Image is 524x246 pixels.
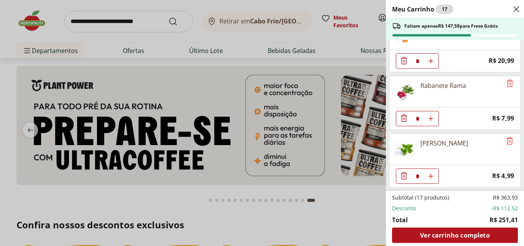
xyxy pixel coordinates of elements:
img: Principal [394,81,416,102]
span: R$ 7,99 [492,113,514,124]
span: Ver carrinho completo [420,232,489,238]
button: Diminuir Quantidade [396,111,412,126]
a: Ver carrinho completo [392,228,518,243]
button: Aumentar Quantidade [423,168,438,184]
h2: Meu Carrinho [392,5,453,14]
input: Quantidade Atual [412,111,423,126]
div: Rabanete Rama [420,81,466,90]
span: R$ 363,93 [493,194,518,201]
span: R$ 4,99 [492,171,514,181]
button: Aumentar Quantidade [423,111,438,126]
span: R$ 251,41 [489,215,518,225]
button: Remove [505,79,514,88]
input: Quantidade Atual [412,169,423,183]
button: Diminuir Quantidade [396,53,412,69]
button: Aumentar Quantidade [423,53,438,69]
input: Quantidade Atual [412,54,423,68]
div: 17 [436,5,453,14]
span: Subtotal (17 produtos) [392,194,449,201]
span: Total [392,215,408,225]
span: Faltam apenas R$ 147,59 para Frete Grátis [404,23,498,29]
img: Manjericão Unidade [394,139,416,160]
span: -R$ 112,52 [491,205,518,212]
div: [PERSON_NAME] [420,139,468,148]
span: Desconto [392,205,416,212]
button: Diminuir Quantidade [396,168,412,184]
span: R$ 20,99 [489,56,514,66]
button: Remove [505,137,514,146]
